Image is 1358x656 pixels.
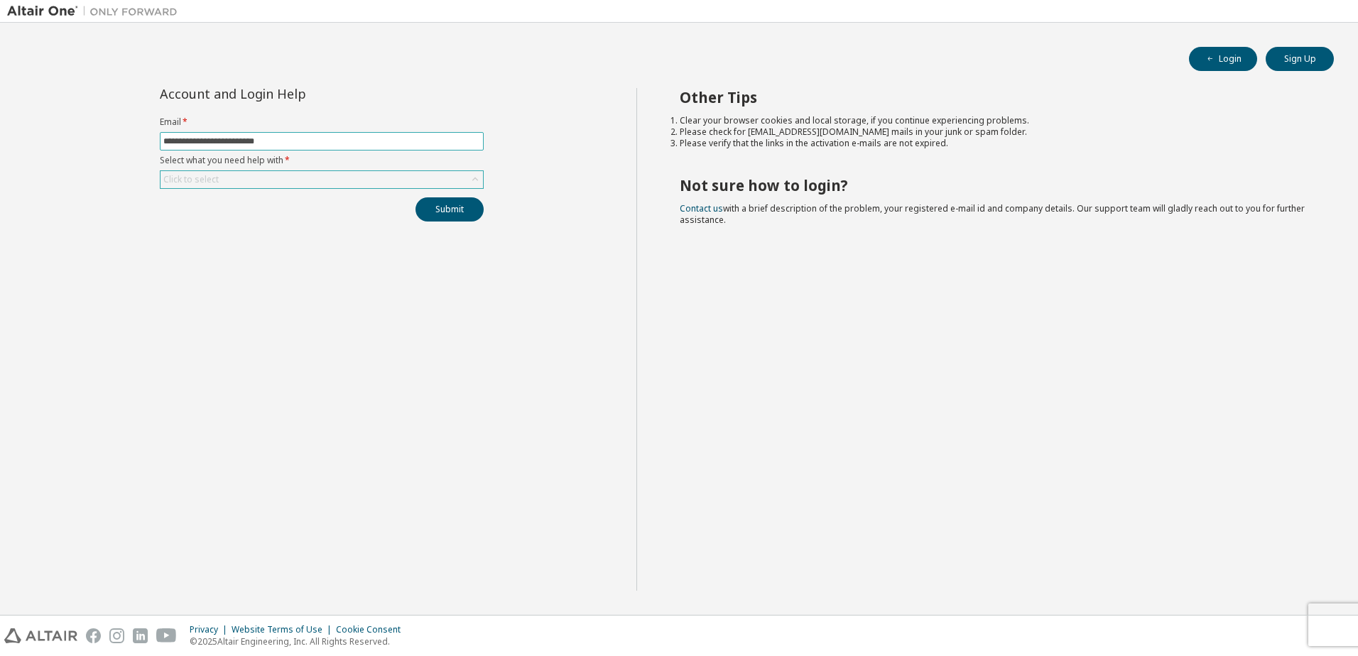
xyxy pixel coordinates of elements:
img: youtube.svg [156,628,177,643]
img: linkedin.svg [133,628,148,643]
li: Please check for [EMAIL_ADDRESS][DOMAIN_NAME] mails in your junk or spam folder. [680,126,1309,138]
a: Contact us [680,202,723,214]
div: Privacy [190,624,232,635]
img: altair_logo.svg [4,628,77,643]
button: Submit [415,197,484,222]
div: Click to select [161,171,483,188]
div: Cookie Consent [336,624,409,635]
button: Sign Up [1266,47,1334,71]
li: Please verify that the links in the activation e-mails are not expired. [680,138,1309,149]
div: Click to select [163,174,219,185]
h2: Not sure how to login? [680,176,1309,195]
p: © 2025 Altair Engineering, Inc. All Rights Reserved. [190,635,409,647]
div: Account and Login Help [160,88,419,99]
label: Email [160,116,484,128]
div: Website Terms of Use [232,624,336,635]
img: facebook.svg [86,628,101,643]
span: with a brief description of the problem, your registered e-mail id and company details. Our suppo... [680,202,1305,226]
img: instagram.svg [109,628,124,643]
li: Clear your browser cookies and local storage, if you continue experiencing problems. [680,115,1309,126]
label: Select what you need help with [160,155,484,166]
img: Altair One [7,4,185,18]
h2: Other Tips [680,88,1309,106]
button: Login [1189,47,1257,71]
